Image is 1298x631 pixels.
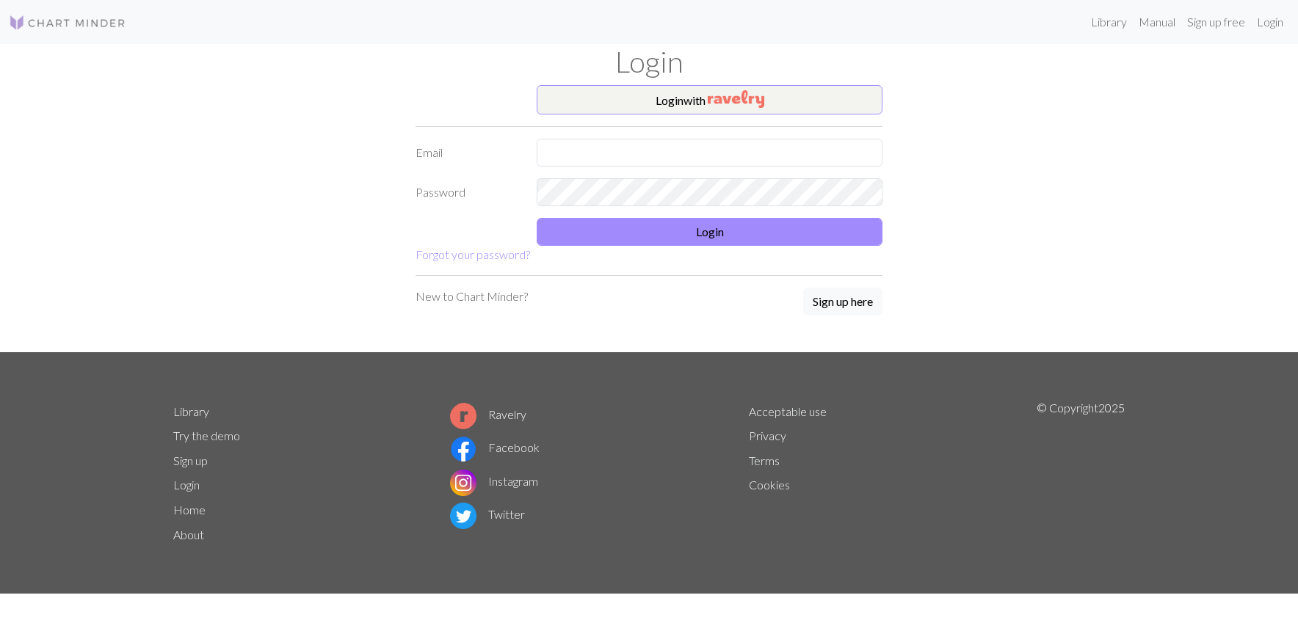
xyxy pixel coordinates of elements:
a: Library [173,404,209,418]
button: Login [537,218,882,246]
a: Sign up free [1181,7,1251,37]
a: Forgot your password? [416,247,530,261]
a: Terms [749,453,780,467]
label: Email [407,139,528,167]
a: Twitter [450,507,525,521]
a: Library [1085,7,1133,37]
a: Sign up [173,453,208,467]
a: About [173,528,204,541]
a: Manual [1133,7,1181,37]
img: Ravelry [708,90,764,108]
a: Facebook [450,440,540,454]
img: Facebook logo [450,436,476,462]
a: Login [1251,7,1289,37]
img: Twitter logo [450,503,476,529]
img: Logo [9,14,126,32]
a: Try the demo [173,428,240,442]
h1: Login [164,44,1134,79]
a: Cookies [749,478,790,492]
p: © Copyright 2025 [1037,399,1125,547]
p: New to Chart Minder? [416,288,528,305]
a: Sign up here [803,288,882,317]
a: Home [173,503,206,517]
a: Privacy [749,428,786,442]
button: Sign up here [803,288,882,315]
a: Acceptable use [749,404,827,418]
a: Login [173,478,200,492]
a: Instagram [450,474,538,488]
img: Ravelry logo [450,403,476,429]
a: Ravelry [450,407,526,421]
img: Instagram logo [450,470,476,496]
button: Loginwith [537,85,882,114]
label: Password [407,178,528,206]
